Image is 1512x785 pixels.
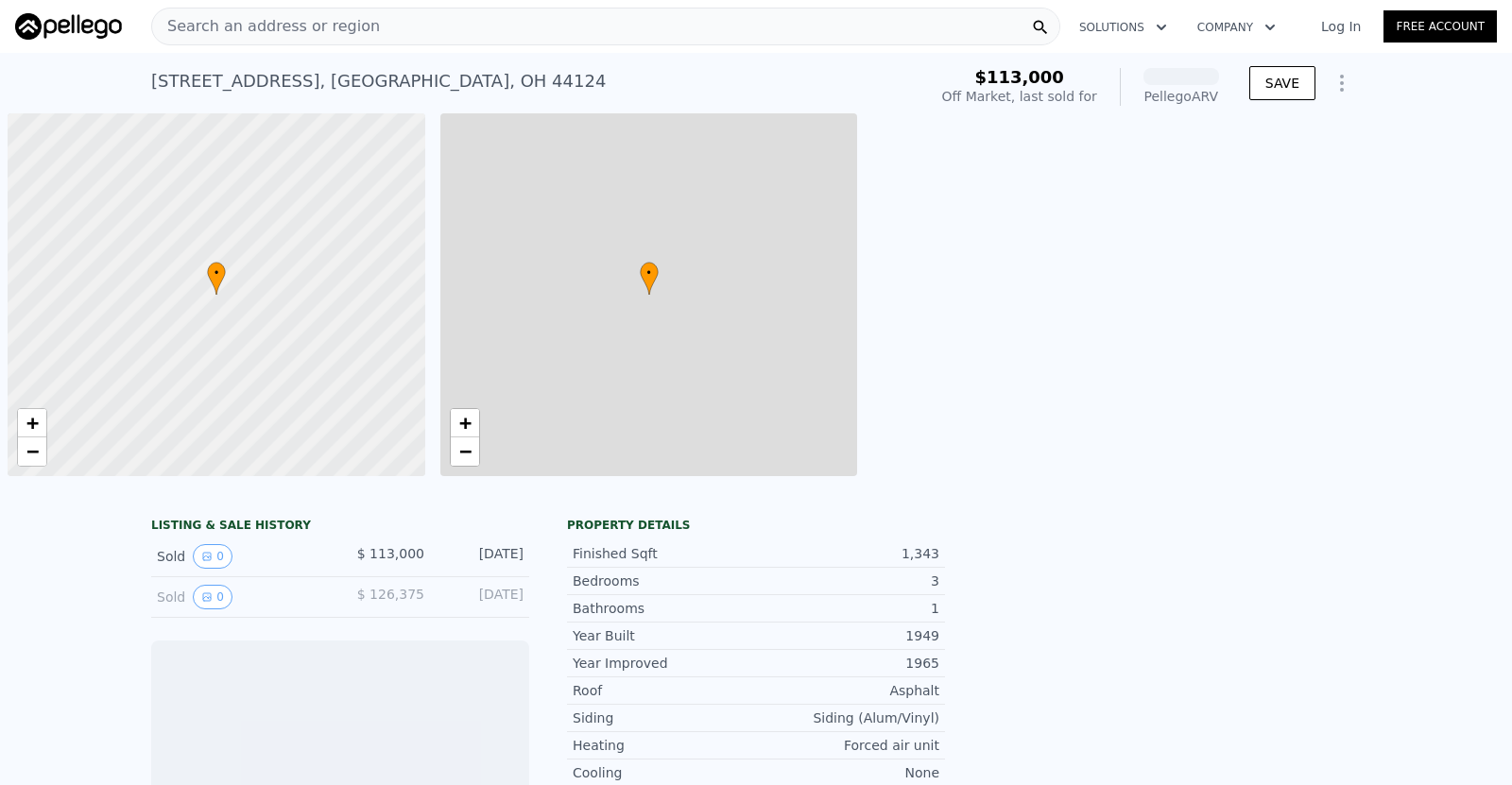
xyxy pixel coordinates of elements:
[157,544,325,569] div: Sold
[152,15,380,38] span: Search an address or region
[26,439,39,463] span: −
[573,736,756,755] div: Heating
[567,518,945,533] div: Property details
[756,599,939,618] div: 1
[451,437,479,466] a: Zoom out
[756,736,939,755] div: Forced air unit
[207,262,226,295] div: •
[357,546,424,561] span: $ 113,000
[756,654,939,673] div: 1965
[942,87,1097,106] div: Off Market, last sold for
[573,626,756,645] div: Year Built
[640,262,659,295] div: •
[756,572,939,590] div: 3
[15,13,122,40] img: Pellego
[1143,87,1219,106] div: Pellego ARV
[573,544,756,563] div: Finished Sqft
[1249,66,1315,100] button: SAVE
[151,68,606,94] div: [STREET_ADDRESS] , [GEOGRAPHIC_DATA] , OH 44124
[151,518,529,537] div: LISTING & SALE HISTORY
[458,411,471,435] span: +
[439,585,524,609] div: [DATE]
[573,763,756,782] div: Cooling
[451,409,479,437] a: Zoom in
[573,599,756,618] div: Bathrooms
[26,411,39,435] span: +
[1323,64,1361,102] button: Show Options
[18,409,46,437] a: Zoom in
[18,437,46,466] a: Zoom out
[458,439,471,463] span: −
[357,587,424,602] span: $ 126,375
[756,708,939,727] div: Siding (Alum/Vinyl)
[974,67,1064,87] span: $113,000
[193,585,232,609] button: View historical data
[1064,10,1182,44] button: Solutions
[1298,17,1383,36] a: Log In
[193,544,232,569] button: View historical data
[1383,10,1497,43] a: Free Account
[573,708,756,727] div: Siding
[573,654,756,673] div: Year Improved
[207,265,226,282] span: •
[157,585,325,609] div: Sold
[756,763,939,782] div: None
[573,681,756,700] div: Roof
[756,626,939,645] div: 1949
[573,572,756,590] div: Bedrooms
[640,265,659,282] span: •
[756,681,939,700] div: Asphalt
[1182,10,1291,44] button: Company
[439,544,524,569] div: [DATE]
[756,544,939,563] div: 1,343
